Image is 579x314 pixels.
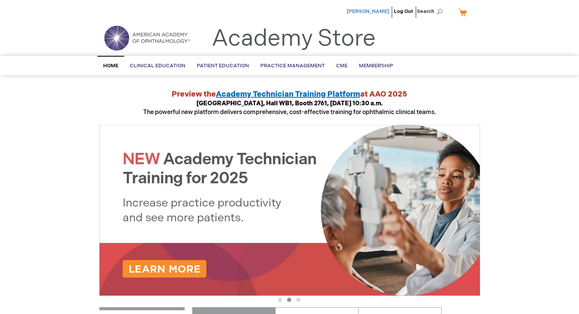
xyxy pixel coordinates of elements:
[103,63,118,69] span: Home
[287,298,291,302] button: 2 of 3
[359,63,393,69] span: Membership
[196,100,383,107] strong: [GEOGRAPHIC_DATA], Hall WB1, Booth 2761, [DATE] 10:30 a.m.
[216,90,360,99] a: Academy Technician Training Platform
[278,298,282,302] button: 1 of 3
[296,298,300,302] button: 3 of 3
[336,63,348,69] span: CME
[197,63,249,69] span: Patient Education
[212,25,376,52] a: Academy Store
[260,63,325,69] span: Practice Management
[143,100,436,116] span: The powerful new platform delivers comprehensive, cost-effective training for ophthalmic clinical...
[394,8,413,14] a: Log Out
[130,63,185,69] span: Clinical Education
[172,90,407,99] strong: Preview the at AAO 2025
[417,4,446,19] span: Search
[347,8,389,14] a: [PERSON_NAME]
